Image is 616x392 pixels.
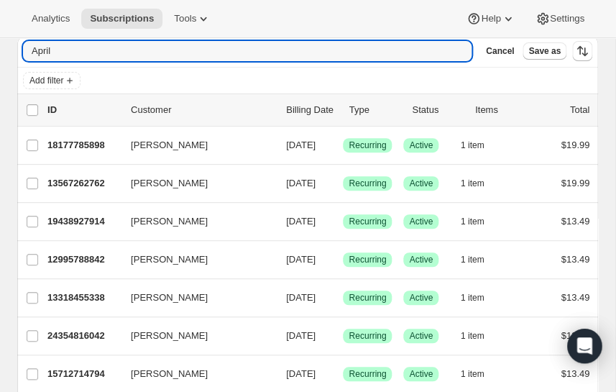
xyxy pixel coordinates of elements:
[90,13,154,24] span: Subscriptions
[461,140,484,151] span: 1 item
[47,326,589,346] div: 24354816042[PERSON_NAME][DATE]SuccessRecurringSuccessActive1 item$13.49
[561,368,589,379] span: $13.49
[561,254,589,265] span: $13.49
[528,45,561,57] span: Save as
[461,292,484,304] span: 1 item
[286,178,316,188] span: [DATE]
[409,292,433,304] span: Active
[475,103,527,117] div: Items
[349,292,386,304] span: Recurring
[550,13,584,24] span: Settings
[409,254,433,265] span: Active
[561,330,589,341] span: $13.49
[523,42,566,60] button: Save as
[461,135,500,155] button: 1 item
[165,9,219,29] button: Tools
[349,216,386,227] span: Recurring
[286,368,316,379] span: [DATE]
[131,329,208,343] span: [PERSON_NAME]
[47,364,589,384] div: 15712714794[PERSON_NAME][DATE]SuccessRecurringSuccessActive1 item$13.49
[81,9,162,29] button: Subscriptions
[349,330,386,342] span: Recurring
[349,178,386,189] span: Recurring
[122,324,266,347] button: [PERSON_NAME]
[561,292,589,303] span: $13.49
[461,250,500,270] button: 1 item
[349,368,386,380] span: Recurring
[480,42,520,60] button: Cancel
[47,211,589,232] div: 19438927914[PERSON_NAME][DATE]SuccessRecurringSuccessActive1 item$13.49
[174,13,196,24] span: Tools
[286,292,316,303] span: [DATE]
[47,252,119,267] p: 12995788842
[527,9,593,29] button: Settings
[23,72,81,89] button: Add filter
[47,250,589,270] div: 12995788842[PERSON_NAME][DATE]SuccessRecurringSuccessActive1 item$13.49
[461,326,500,346] button: 1 item
[570,103,589,117] p: Total
[461,173,500,193] button: 1 item
[47,288,589,308] div: 13318455338[PERSON_NAME][DATE]SuccessRecurringSuccessActive1 item$13.49
[409,368,433,380] span: Active
[412,103,464,117] p: Status
[286,140,316,150] span: [DATE]
[561,178,589,188] span: $19.99
[461,254,484,265] span: 1 item
[461,368,484,380] span: 1 item
[122,248,266,271] button: [PERSON_NAME]
[47,135,589,155] div: 18177785898[PERSON_NAME][DATE]SuccessRecurringSuccessActive1 item$19.99
[47,138,119,152] p: 18177785898
[47,103,589,117] div: IDCustomerBilling DateTypeStatusItemsTotal
[286,216,316,227] span: [DATE]
[461,330,484,342] span: 1 item
[349,140,386,151] span: Recurring
[131,138,208,152] span: [PERSON_NAME]
[122,210,266,233] button: [PERSON_NAME]
[131,291,208,305] span: [PERSON_NAME]
[131,103,275,117] p: Customer
[131,252,208,267] span: [PERSON_NAME]
[561,140,589,150] span: $19.99
[29,75,63,86] span: Add filter
[286,103,338,117] p: Billing Date
[461,178,484,189] span: 1 item
[122,286,266,309] button: [PERSON_NAME]
[23,9,78,29] button: Analytics
[349,254,386,265] span: Recurring
[122,172,266,195] button: [PERSON_NAME]
[23,41,472,61] input: Filter subscribers
[567,329,602,363] div: Open Intercom Messenger
[409,330,433,342] span: Active
[131,214,208,229] span: [PERSON_NAME]
[286,330,316,341] span: [DATE]
[286,254,316,265] span: [DATE]
[409,216,433,227] span: Active
[47,291,119,305] p: 13318455338
[131,176,208,191] span: [PERSON_NAME]
[409,178,433,189] span: Active
[561,216,589,227] span: $13.49
[47,173,589,193] div: 13567262762[PERSON_NAME][DATE]SuccessRecurringSuccessActive1 item$19.99
[47,176,119,191] p: 13567262762
[47,329,119,343] p: 24354816042
[461,216,484,227] span: 1 item
[122,363,266,386] button: [PERSON_NAME]
[481,13,500,24] span: Help
[32,13,70,24] span: Analytics
[461,364,500,384] button: 1 item
[47,367,119,381] p: 15712714794
[349,103,401,117] div: Type
[131,367,208,381] span: [PERSON_NAME]
[47,214,119,229] p: 19438927914
[409,140,433,151] span: Active
[486,45,514,57] span: Cancel
[461,288,500,308] button: 1 item
[122,134,266,157] button: [PERSON_NAME]
[47,103,119,117] p: ID
[572,41,592,61] button: Sort the results
[458,9,523,29] button: Help
[461,211,500,232] button: 1 item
